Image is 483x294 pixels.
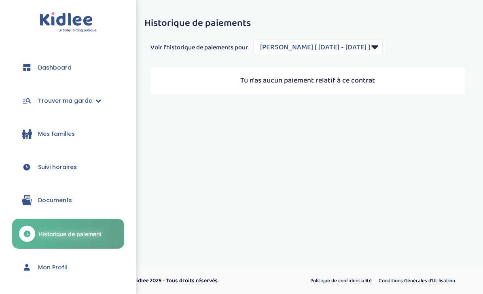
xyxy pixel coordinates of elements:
[144,18,471,29] h3: Historique de paiements
[128,277,276,285] p: © Kidlee 2025 - Tous droits réservés.
[38,196,72,205] span: Documents
[150,43,248,53] span: Voir l'historique de paiements pour
[38,63,72,72] span: Dashboard
[159,75,457,86] p: Tu n'as aucun paiement relatif à ce contrat
[307,276,375,286] a: Politique de confidentialité
[12,219,124,249] a: Historique de paiement
[12,53,124,82] a: Dashboard
[38,263,67,272] span: Mon Profil
[12,253,124,282] a: Mon Profil
[12,119,124,148] a: Mes familles
[38,163,77,171] span: Suivi horaires
[38,97,92,105] span: Trouver ma garde
[376,276,458,286] a: Conditions Générales d’Utilisation
[12,186,124,215] a: Documents
[12,86,124,115] a: Trouver ma garde
[38,130,75,138] span: Mes familles
[12,152,124,182] a: Suivi horaires
[40,12,97,33] img: logo.svg
[38,230,102,238] span: Historique de paiement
